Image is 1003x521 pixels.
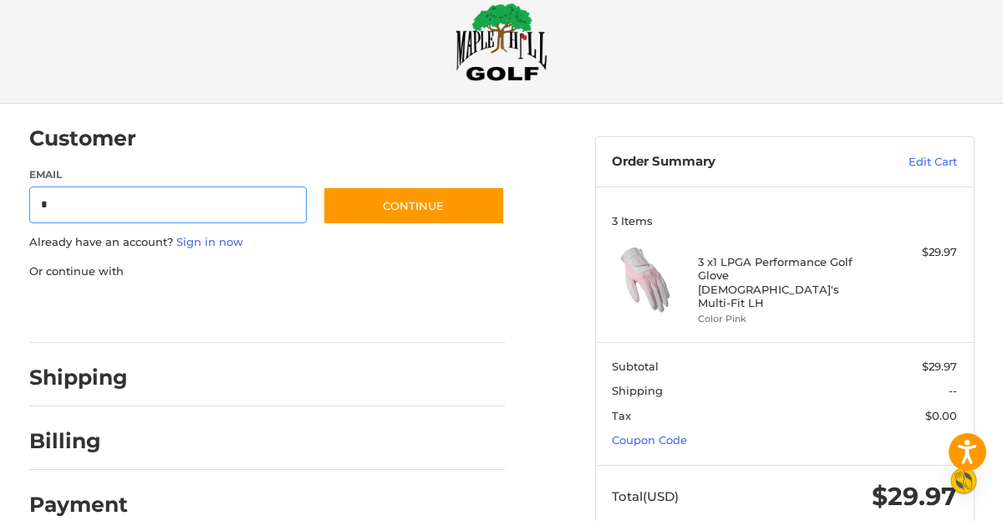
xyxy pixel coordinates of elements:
[456,3,547,81] img: Maple Hill Golf
[922,360,957,373] span: $29.97
[698,255,867,309] h4: 3 x 1 LPGA Performance Golf Glove [DEMOGRAPHIC_DATA]'s Multi-Fit LH
[23,296,149,326] iframe: PayPal-paypal
[612,360,659,373] span: Subtotal
[949,384,957,397] span: --
[29,428,127,454] h2: Billing
[612,384,663,397] span: Shipping
[871,244,957,261] div: $29.97
[29,492,128,518] h2: Payment
[612,488,679,504] span: Total (USD)
[29,263,505,280] p: Or continue with
[29,167,307,182] label: Email
[176,235,243,248] a: Sign in now
[847,154,957,171] a: Edit Cart
[165,296,291,326] iframe: PayPal-paylater
[698,312,867,326] li: Color Pink
[612,214,957,227] h3: 3 Items
[612,433,687,447] a: Coupon Code
[29,365,128,391] h2: Shipping
[307,296,432,326] iframe: PayPal-venmo
[29,125,136,151] h2: Customer
[865,476,1003,521] iframe: Google Customer Reviews
[29,234,505,251] p: Already have an account?
[323,186,505,225] button: Continue
[612,409,631,422] span: Tax
[925,409,957,422] span: $0.00
[612,154,847,171] h3: Order Summary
